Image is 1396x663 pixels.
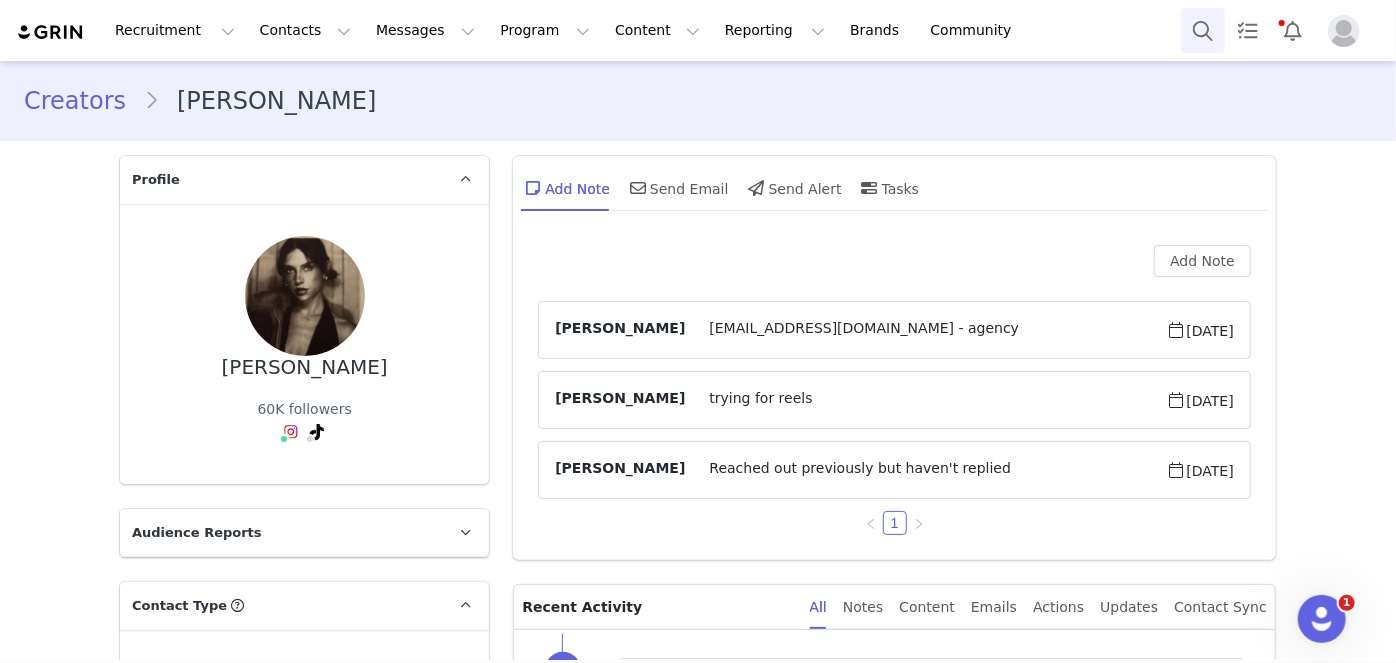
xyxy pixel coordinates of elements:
[971,585,1017,630] div: Emails
[488,8,602,53] button: Program
[522,585,793,629] p: Recent Activity
[103,8,247,53] button: Recruitment
[810,585,827,630] div: All
[913,518,925,530] i: icon: right
[1167,318,1234,342] span: [DATE]
[1339,595,1355,611] span: 1
[899,585,955,630] div: Content
[1100,585,1158,630] div: Updates
[1033,585,1084,630] div: Actions
[685,388,1166,412] span: trying for reels
[1154,245,1251,277] button: Add Note
[16,23,86,42] img: grin logo
[685,458,1166,482] span: Reached out previously but haven't replied
[132,170,180,190] span: Profile
[521,164,610,212] div: Add Note
[555,388,685,412] span: [PERSON_NAME]
[283,424,299,440] img: instagram.svg
[1181,8,1225,53] button: Search
[24,83,144,119] a: Creators
[222,356,388,379] div: [PERSON_NAME]
[907,511,931,535] li: Next Page
[626,164,729,212] div: Send Email
[555,318,685,342] span: [PERSON_NAME]
[838,8,917,53] a: Brands
[1316,15,1380,47] button: Profile
[865,518,877,530] i: icon: left
[364,8,487,53] button: Messages
[248,8,363,53] button: Contacts
[245,236,365,356] img: d5114439-40a4-41f4-960f-c4648efd6a45.jpg
[883,511,907,535] li: 1
[132,596,227,616] span: Contact Type
[1167,388,1234,412] span: [DATE]
[745,164,842,212] div: Send Alert
[603,8,712,53] button: Content
[884,512,906,534] a: 1
[257,399,351,420] div: 60K followers
[843,585,883,630] div: Notes
[1174,585,1267,630] div: Contact Sync
[1298,595,1346,643] iframe: Intercom live chat
[1167,458,1234,482] span: [DATE]
[555,458,685,482] span: [PERSON_NAME]
[858,164,920,212] div: Tasks
[1226,8,1270,53] a: Tasks
[859,511,883,535] li: Previous Page
[713,8,837,53] button: Reporting
[132,523,262,543] span: Audience Reports
[1328,15,1360,47] img: placeholder-profile.jpg
[919,8,1033,53] a: Community
[685,318,1166,342] span: [EMAIL_ADDRESS][DOMAIN_NAME] - agency
[1271,8,1315,53] button: Notifications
